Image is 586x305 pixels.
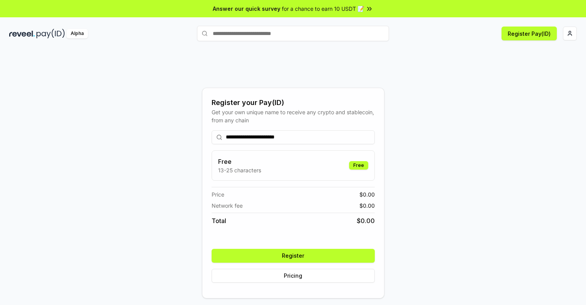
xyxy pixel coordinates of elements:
[212,108,375,124] div: Get your own unique name to receive any crypto and stablecoin, from any chain
[212,269,375,283] button: Pricing
[212,216,226,225] span: Total
[502,27,557,40] button: Register Pay(ID)
[212,202,243,210] span: Network fee
[213,5,280,13] span: Answer our quick survey
[9,29,35,38] img: reveel_dark
[212,249,375,263] button: Register
[212,190,224,198] span: Price
[218,166,261,174] p: 13-25 characters
[359,202,375,210] span: $ 0.00
[36,29,65,38] img: pay_id
[349,161,368,170] div: Free
[218,157,261,166] h3: Free
[357,216,375,225] span: $ 0.00
[282,5,364,13] span: for a chance to earn 10 USDT 📝
[212,97,375,108] div: Register your Pay(ID)
[66,29,88,38] div: Alpha
[359,190,375,198] span: $ 0.00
